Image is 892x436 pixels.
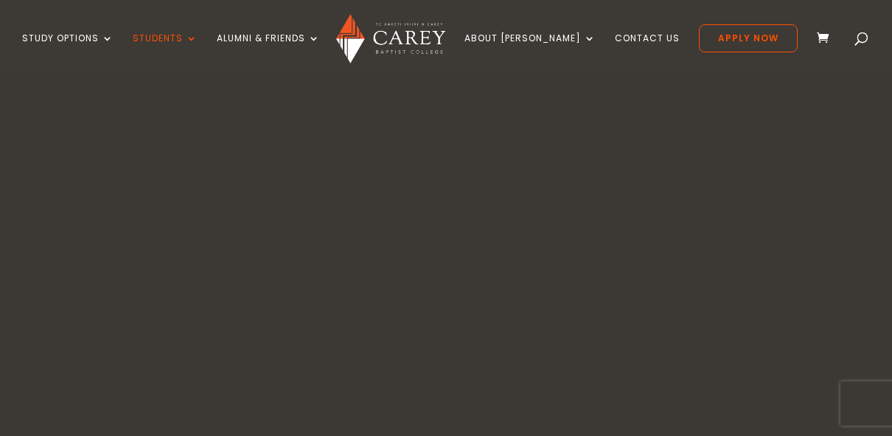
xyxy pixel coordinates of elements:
a: Study Options [22,33,114,68]
a: Apply Now [699,24,798,52]
a: About [PERSON_NAME] [464,33,596,68]
a: Contact Us [615,33,680,68]
a: Alumni & Friends [217,33,320,68]
a: Students [133,33,198,68]
img: Carey Baptist College [336,14,445,63]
